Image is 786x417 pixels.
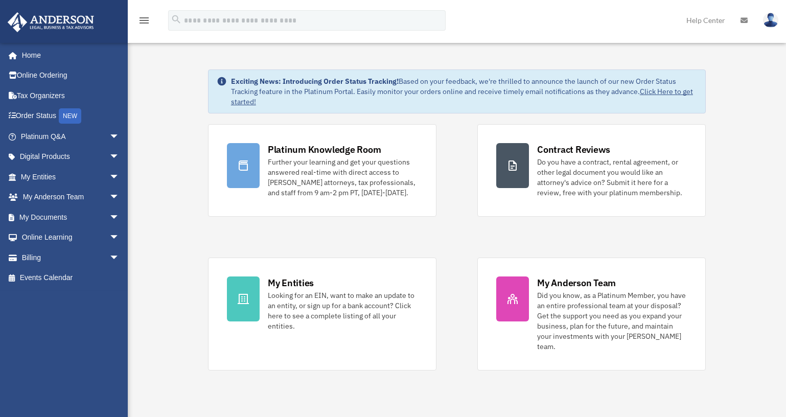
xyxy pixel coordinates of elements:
div: My Anderson Team [537,276,616,289]
img: User Pic [763,13,778,28]
strong: Exciting News: Introducing Order Status Tracking! [231,77,399,86]
a: menu [138,18,150,27]
span: arrow_drop_down [109,247,130,268]
span: arrow_drop_down [109,126,130,147]
a: Online Ordering [7,65,135,86]
a: My Entities Looking for an EIN, want to make an update to an entity, or sign up for a bank accoun... [208,258,436,370]
div: My Entities [268,276,314,289]
a: Online Learningarrow_drop_down [7,227,135,248]
a: Platinum Q&Aarrow_drop_down [7,126,135,147]
span: arrow_drop_down [109,147,130,168]
i: search [171,14,182,25]
a: My Anderson Team Did you know, as a Platinum Member, you have an entire professional team at your... [477,258,706,370]
a: Order StatusNEW [7,106,135,127]
a: Platinum Knowledge Room Further your learning and get your questions answered real-time with dire... [208,124,436,217]
a: Home [7,45,130,65]
span: arrow_drop_down [109,207,130,228]
div: Further your learning and get your questions answered real-time with direct access to [PERSON_NAM... [268,157,418,198]
div: Based on your feedback, we're thrilled to announce the launch of our new Order Status Tracking fe... [231,76,697,107]
a: My Entitiesarrow_drop_down [7,167,135,187]
a: Click Here to get started! [231,87,693,106]
span: arrow_drop_down [109,227,130,248]
a: Events Calendar [7,268,135,288]
span: arrow_drop_down [109,167,130,188]
span: arrow_drop_down [109,187,130,208]
div: NEW [59,108,81,124]
a: My Anderson Teamarrow_drop_down [7,187,135,207]
div: Contract Reviews [537,143,610,156]
a: Tax Organizers [7,85,135,106]
div: Looking for an EIN, want to make an update to an entity, or sign up for a bank account? Click her... [268,290,418,331]
a: My Documentsarrow_drop_down [7,207,135,227]
div: Did you know, as a Platinum Member, you have an entire professional team at your disposal? Get th... [537,290,687,352]
div: Platinum Knowledge Room [268,143,381,156]
div: Do you have a contract, rental agreement, or other legal document you would like an attorney's ad... [537,157,687,198]
a: Billingarrow_drop_down [7,247,135,268]
img: Anderson Advisors Platinum Portal [5,12,97,32]
i: menu [138,14,150,27]
a: Digital Productsarrow_drop_down [7,147,135,167]
a: Contract Reviews Do you have a contract, rental agreement, or other legal document you would like... [477,124,706,217]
